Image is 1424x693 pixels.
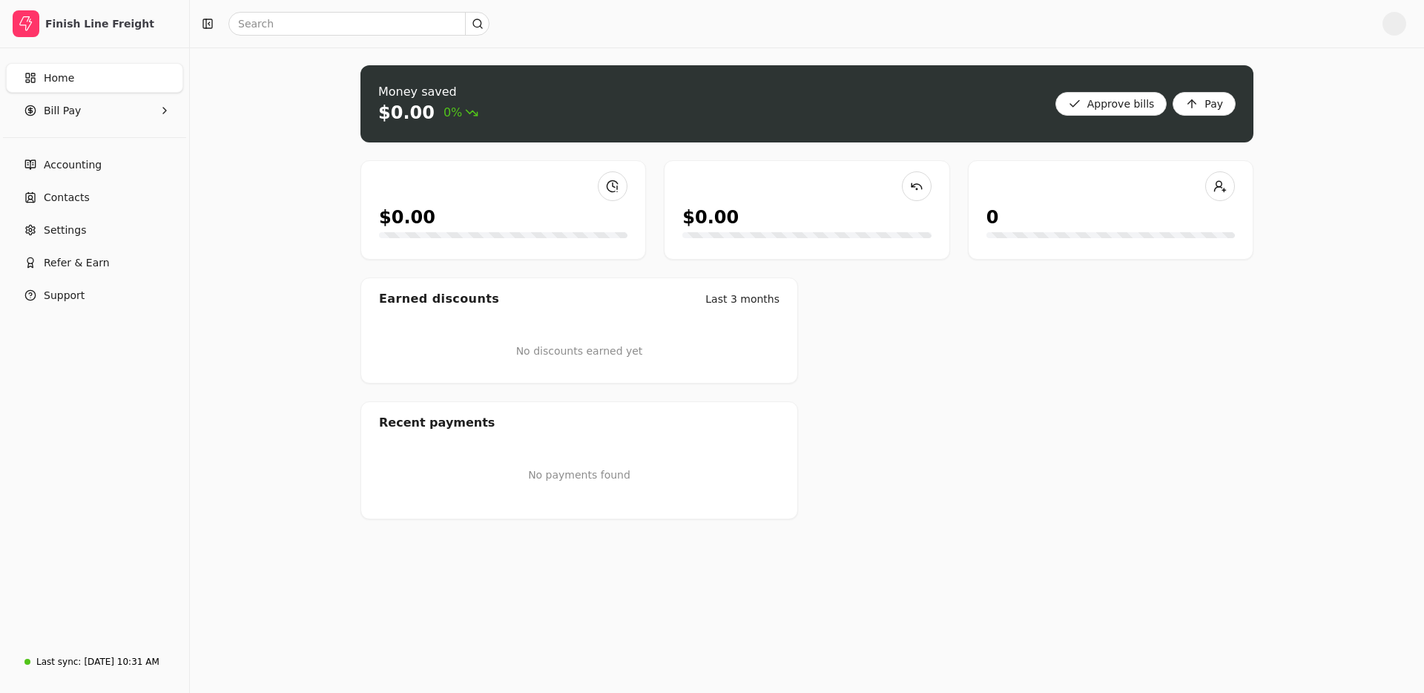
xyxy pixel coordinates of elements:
div: Earned discounts [379,290,499,308]
div: $0.00 [682,204,739,231]
div: No discounts earned yet [516,320,643,383]
button: Support [6,280,183,310]
div: Last 3 months [705,292,779,307]
div: 0 [986,204,999,231]
a: Settings [6,215,183,245]
button: Pay [1173,92,1236,116]
a: Contacts [6,183,183,212]
div: Money saved [378,83,478,101]
button: Bill Pay [6,96,183,125]
a: Accounting [6,150,183,180]
button: Approve bills [1055,92,1167,116]
a: Home [6,63,183,93]
div: $0.00 [378,101,435,125]
div: Recent payments [361,402,797,444]
div: $0.00 [379,204,435,231]
span: Contacts [44,190,90,206]
span: 0% [444,104,478,122]
div: Last sync: [36,655,81,669]
button: Refer & Earn [6,248,183,277]
p: No payments found [379,467,779,483]
div: Finish Line Freight [45,16,177,31]
span: Refer & Earn [44,255,110,271]
span: Bill Pay [44,103,81,119]
span: Support [44,288,85,303]
a: Last sync:[DATE] 10:31 AM [6,648,183,675]
div: [DATE] 10:31 AM [84,655,159,669]
span: Home [44,70,74,86]
input: Search [228,12,489,36]
span: Settings [44,223,86,238]
span: Accounting [44,157,102,173]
